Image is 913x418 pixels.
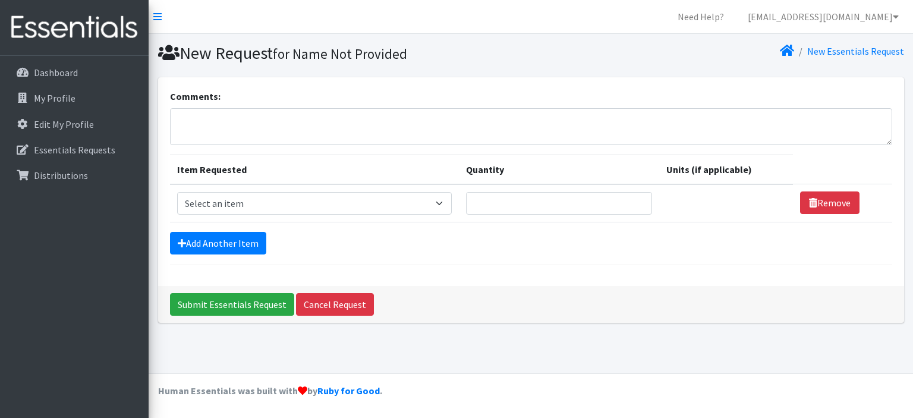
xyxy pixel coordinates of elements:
a: Ruby for Good [317,385,380,397]
a: New Essentials Request [807,45,904,57]
a: Distributions [5,164,144,187]
img: HumanEssentials [5,8,144,48]
th: Units (if applicable) [659,155,793,184]
p: Essentials Requests [34,144,115,156]
label: Comments: [170,89,221,103]
small: for Name Not Provided [273,45,407,62]
strong: Human Essentials was built with by . [158,385,382,397]
a: Edit My Profile [5,112,144,136]
a: Need Help? [668,5,733,29]
a: Dashboard [5,61,144,84]
a: Remove [800,191,860,214]
p: Edit My Profile [34,118,94,130]
a: [EMAIL_ADDRESS][DOMAIN_NAME] [738,5,908,29]
p: Distributions [34,169,88,181]
a: Add Another Item [170,232,266,254]
input: Submit Essentials Request [170,293,294,316]
p: My Profile [34,92,75,104]
a: Essentials Requests [5,138,144,162]
th: Item Requested [170,155,459,184]
h1: New Request [158,43,527,64]
a: Cancel Request [296,293,374,316]
th: Quantity [459,155,659,184]
p: Dashboard [34,67,78,78]
a: My Profile [5,86,144,110]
